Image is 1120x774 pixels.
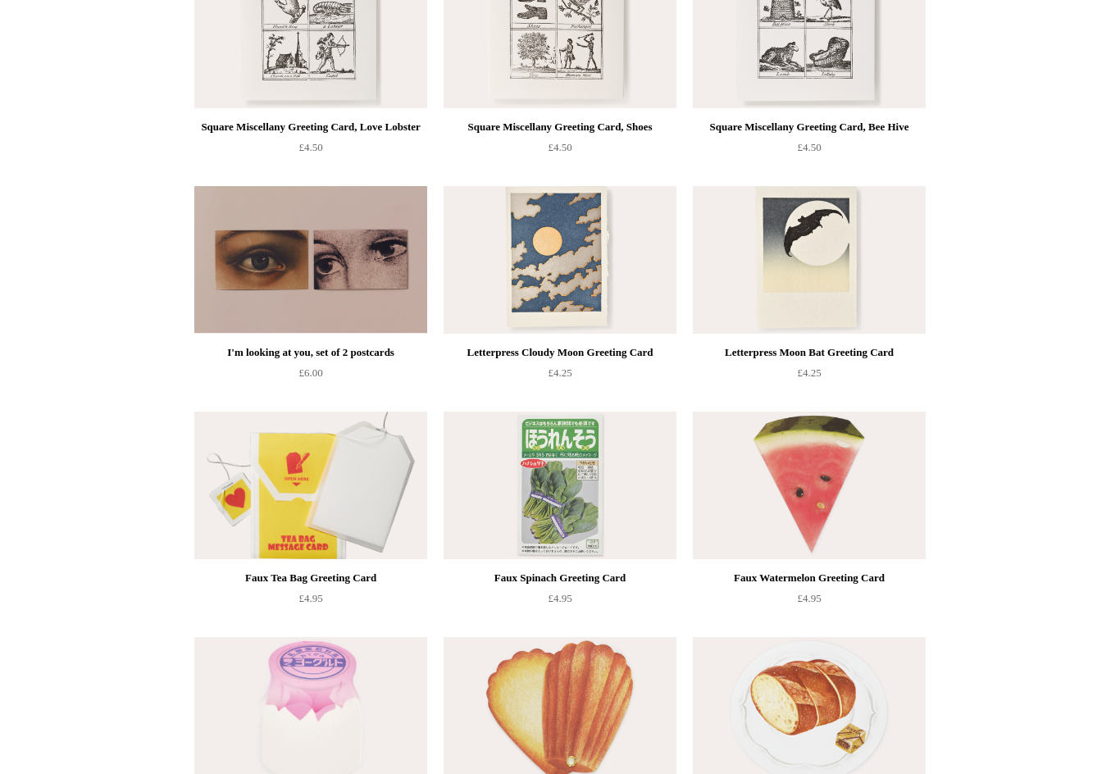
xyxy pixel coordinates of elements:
[693,412,926,559] img: Faux Watermelon Greeting Card
[697,343,922,362] div: Letterpress Moon Bat Greeting Card
[298,141,322,153] span: £4.50
[444,186,676,334] a: Letterpress Cloudy Moon Greeting Card Letterpress Cloudy Moon Greeting Card
[693,117,926,184] a: Square Miscellany Greeting Card, Bee Hive £4.50
[298,367,322,379] span: £6.00
[444,412,676,559] img: Faux Spinach Greeting Card
[693,186,926,334] img: Letterpress Moon Bat Greeting Card
[198,117,423,137] div: Square Miscellany Greeting Card, Love Lobster
[194,186,427,334] img: I'm looking at you, set of 2 postcards
[697,117,922,137] div: Square Miscellany Greeting Card, Bee Hive
[448,568,672,588] div: Faux Spinach Greeting Card
[198,568,423,588] div: Faux Tea Bag Greeting Card
[194,186,427,334] a: I'm looking at you, set of 2 postcards I'm looking at you, set of 2 postcards
[697,568,922,588] div: Faux Watermelon Greeting Card
[194,412,427,559] img: Faux Tea Bag Greeting Card
[548,592,571,604] span: £4.95
[548,141,571,153] span: £4.50
[194,412,427,559] a: Faux Tea Bag Greeting Card Faux Tea Bag Greeting Card
[693,568,926,635] a: Faux Watermelon Greeting Card £4.95
[194,568,427,635] a: Faux Tea Bag Greeting Card £4.95
[797,141,821,153] span: £4.50
[548,367,571,379] span: £4.25
[444,343,676,410] a: Letterpress Cloudy Moon Greeting Card £4.25
[444,117,676,184] a: Square Miscellany Greeting Card, Shoes £4.50
[198,343,423,362] div: I'm looking at you, set of 2 postcards
[194,343,427,410] a: I'm looking at you, set of 2 postcards £6.00
[444,568,676,635] a: Faux Spinach Greeting Card £4.95
[693,343,926,410] a: Letterpress Moon Bat Greeting Card £4.25
[448,117,672,137] div: Square Miscellany Greeting Card, Shoes
[444,186,676,334] img: Letterpress Cloudy Moon Greeting Card
[298,592,322,604] span: £4.95
[797,592,821,604] span: £4.95
[693,412,926,559] a: Faux Watermelon Greeting Card Faux Watermelon Greeting Card
[797,367,821,379] span: £4.25
[693,186,926,334] a: Letterpress Moon Bat Greeting Card Letterpress Moon Bat Greeting Card
[444,412,676,559] a: Faux Spinach Greeting Card Faux Spinach Greeting Card
[194,117,427,184] a: Square Miscellany Greeting Card, Love Lobster £4.50
[448,343,672,362] div: Letterpress Cloudy Moon Greeting Card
